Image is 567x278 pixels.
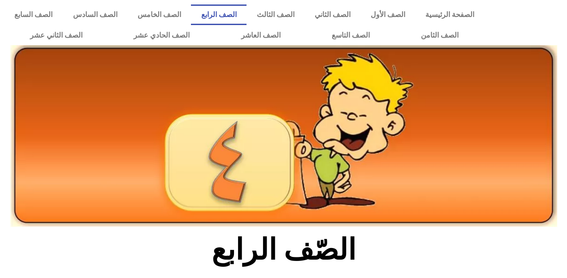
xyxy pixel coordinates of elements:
[4,25,108,46] a: الصف الثاني عشر
[216,25,306,46] a: الصف العاشر
[306,25,395,46] a: الصف التاسع
[127,4,191,25] a: الصف الخامس
[415,4,484,25] a: الصفحة الرئيسية
[135,232,432,267] h2: الصّف الرابع
[191,4,247,25] a: الصف الرابع
[247,4,304,25] a: الصف الثالث
[395,25,484,46] a: الصف الثامن
[4,4,63,25] a: الصف السابع
[304,4,360,25] a: الصف الثاني
[108,25,215,46] a: الصف الحادي عشر
[360,4,415,25] a: الصف الأول
[63,4,127,25] a: الصف السادس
